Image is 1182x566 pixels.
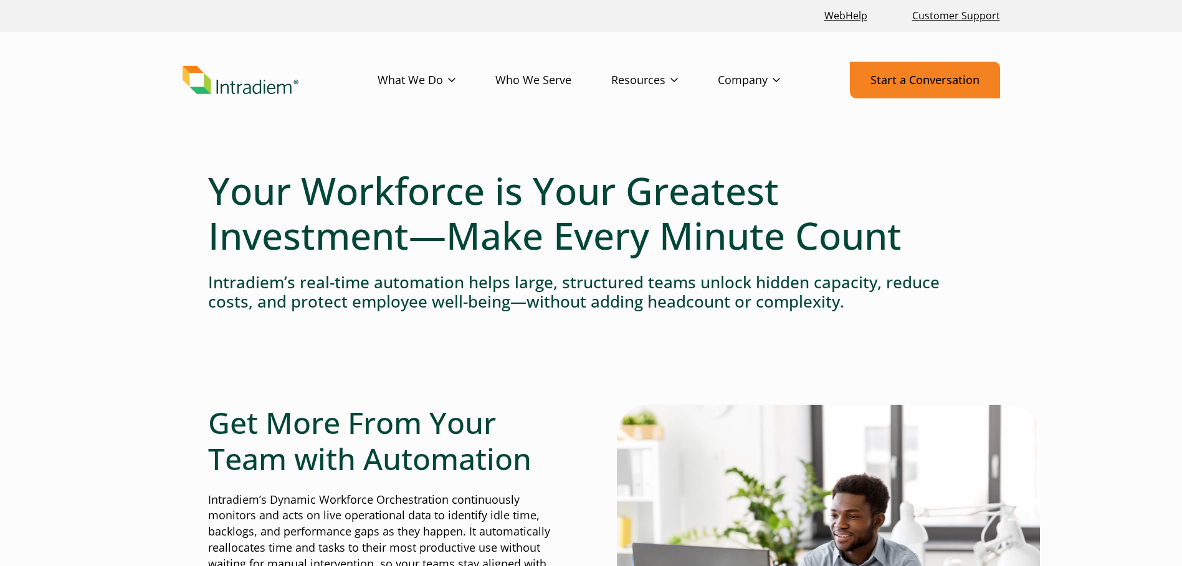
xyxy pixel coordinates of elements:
a: Link to homepage of Intradiem [183,66,378,95]
h1: Your Workforce is Your Greatest Investment—Make Every Minute Count [208,168,975,258]
a: Start a Conversation [850,62,1000,98]
img: Intradiem [183,66,298,95]
h2: Get More From Your Team with Automation [208,405,566,476]
a: What We Do [378,62,495,98]
a: Link opens in a new window [819,2,872,29]
h4: Intradiem’s real-time automation helps large, structured teams unlock hidden capacity, reduce cos... [208,273,975,311]
a: Customer Support [907,2,1005,29]
a: Who We Serve [495,62,611,98]
a: Company [718,62,820,98]
a: Resources [611,62,718,98]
